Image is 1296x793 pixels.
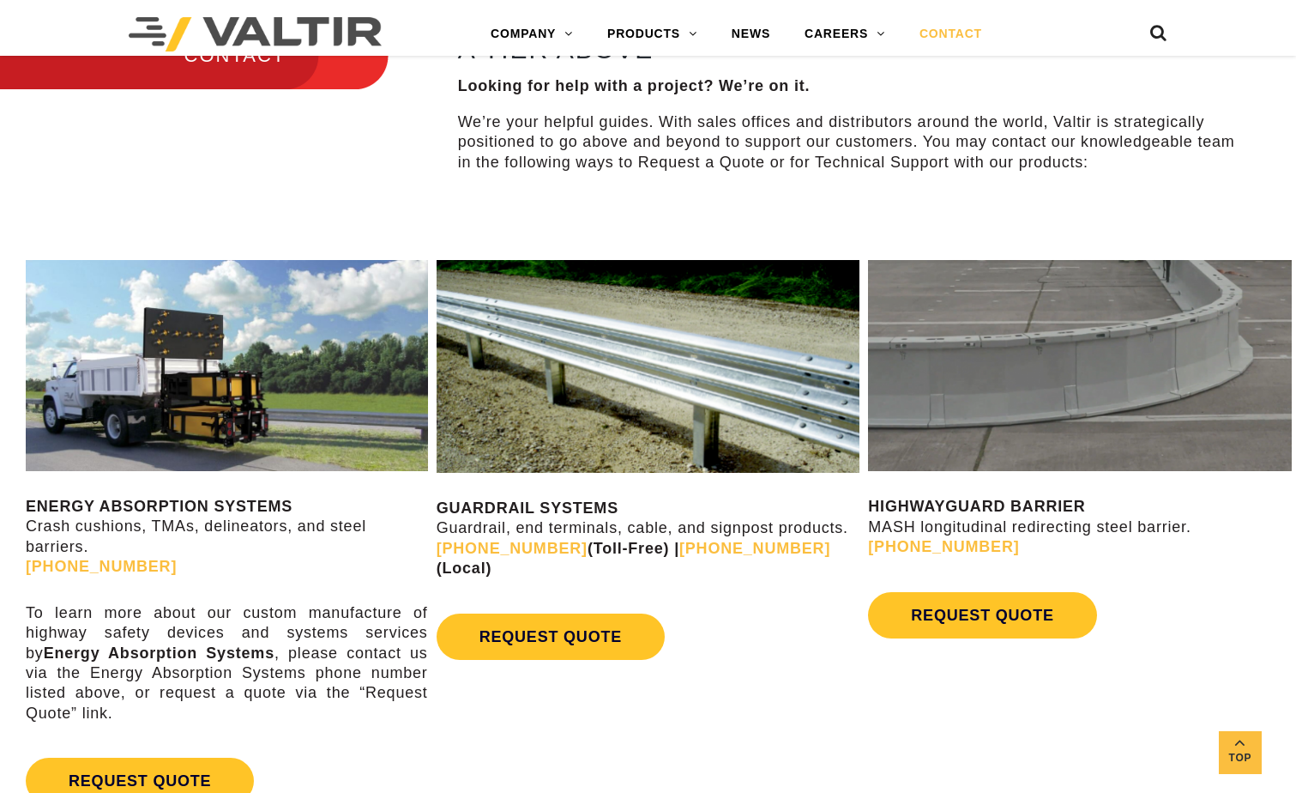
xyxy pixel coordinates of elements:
a: NEWS [714,17,787,51]
a: PRODUCTS [590,17,714,51]
strong: Looking for help with a project? We’re on it. [458,77,811,94]
strong: (Toll-Free) | (Local) [437,540,831,577]
strong: HIGHWAYGUARD BARRIER [868,498,1085,515]
a: [PHONE_NUMBER] [679,540,830,557]
a: CAREERS [787,17,902,51]
strong: ENERGY ABSORPTION SYSTEMS [26,498,292,515]
p: To learn more about our custom manufacture of highway safety devices and systems services by , pl... [26,603,428,723]
a: [PHONE_NUMBER] [437,540,588,557]
a: REQUEST QUOTE [437,614,665,660]
p: We’re your helpful guides. With sales offices and distributors around the world, Valtir is strate... [458,112,1250,173]
p: MASH longitudinal redirecting steel barrier. [868,497,1292,557]
a: CONTACT [902,17,999,51]
a: [PHONE_NUMBER] [868,538,1019,555]
img: SS180M Contact Us Page Image [26,260,428,471]
a: COMPANY [473,17,590,51]
a: Top [1219,731,1262,774]
strong: GUARDRAIL SYSTEMS [437,499,618,517]
a: [PHONE_NUMBER] [26,558,177,575]
img: Radius-Barrier-Section-Highwayguard3 [868,260,1292,472]
strong: Energy Absorption Systems [44,645,274,662]
p: Guardrail, end terminals, cable, and signpost products. [437,499,860,579]
img: Valtir [129,17,382,51]
p: Crash cushions, TMAs, delineators, and steel barriers. [26,497,428,578]
a: REQUEST QUOTE [868,592,1096,639]
span: Top [1219,748,1262,768]
img: Guardrail Contact Us Page Image [437,260,860,473]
